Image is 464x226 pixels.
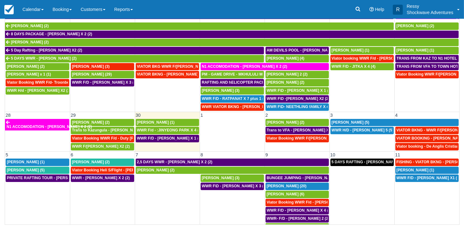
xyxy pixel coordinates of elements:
[266,79,329,86] a: [PERSON_NAME] (2)
[5,119,69,131] a: N1 ACCOMODATION - [PERSON_NAME] X 2 (2)
[5,47,264,54] a: 5 Day Rafting - [PERSON_NAME] X2 (2)
[137,64,250,69] span: VIATOR BKG WWR F/[PERSON_NAME] [PERSON_NAME] 2 (2)
[266,183,329,190] a: [PERSON_NAME] (20)
[202,80,320,85] span: RAFTING AND hELICOPTER PACKAGE - [PERSON_NAME] X1 (1)
[332,56,421,61] span: Viator booking WWR F/d - [PERSON_NAME] 3 (3)
[267,105,335,109] span: WWR F\D- NEETHLING fAMILY X 4 (5)
[267,88,332,93] span: WWR F\D - [PERSON_NAME] X 1 (2)
[395,174,459,182] a: WWR F/D - [PERSON_NAME] X1 (1)
[201,103,264,111] a: WWR VIATOR BKNG - [PERSON_NAME] 2 (2)
[397,176,461,180] span: WWR F/D - [PERSON_NAME] X1 (1)
[71,63,134,71] a: [PERSON_NAME] (3)
[6,79,69,86] a: Viator Booking WWR F/d- Troonbeeckx, [PERSON_NAME] 11 (9)
[267,208,332,213] span: WWR F/D - [PERSON_NAME] X 4 (4)
[267,176,346,180] span: BUNGEE JUMPING - [PERSON_NAME] 2 (2)
[202,176,240,180] span: [PERSON_NAME] (3)
[136,135,199,142] a: WWR F/D - [PERSON_NAME] X 1 (1)
[267,56,305,61] span: [PERSON_NAME] (4)
[395,22,459,30] a: [PERSON_NAME] (2)
[395,127,459,134] a: VIATOR BKNG - WWR F/[PERSON_NAME] 3 (3)
[7,125,92,129] span: N1 ACCOMODATION - [PERSON_NAME] X 2 (2)
[70,152,74,157] span: 6
[395,47,459,54] a: [PERSON_NAME] (1)
[395,152,401,157] span: 11
[200,152,204,157] span: 8
[71,174,134,182] a: WWR - [PERSON_NAME] X 2 (2)
[72,176,130,180] span: WWR - [PERSON_NAME] X 2 (2)
[267,72,308,76] span: [PERSON_NAME] 2 (2)
[6,167,69,174] a: [PERSON_NAME] (5)
[202,72,285,76] span: PM - GAME DRIVE - MKHULULI MOYO X1 (28)
[71,71,134,78] a: [PERSON_NAME] (29)
[7,160,45,164] span: [PERSON_NAME] (1)
[330,47,394,54] a: [PERSON_NAME] (1)
[202,105,284,109] span: WWR VIATOR BKNG - [PERSON_NAME] 2 (2)
[7,168,45,172] span: [PERSON_NAME] (5)
[395,113,398,118] span: 4
[72,120,110,125] span: [PERSON_NAME] (2)
[71,143,134,150] a: WWR F/[PERSON_NAME] X2 (2)
[266,71,329,78] a: [PERSON_NAME] 2 (2)
[332,64,376,69] span: WWR F/D - JITKA X 4 (4)
[72,64,110,69] span: [PERSON_NAME] (3)
[71,167,134,174] a: Viator Booking Heli S/Flight - [PERSON_NAME] X 1 (1)
[201,183,264,190] a: WWR F\D - [PERSON_NAME] X 3 (3)
[6,159,69,166] a: [PERSON_NAME] (1)
[330,119,459,126] a: [PERSON_NAME] (5)
[7,64,45,69] span: [PERSON_NAME] (2)
[11,40,49,44] span: [PERSON_NAME] (2)
[136,119,199,126] a: [PERSON_NAME] (1)
[6,71,69,78] a: [PERSON_NAME] x 1 (1)
[72,136,171,140] span: Viator Booking WWR F/d - Duty [PERSON_NAME] 2 (2)
[266,87,329,95] a: WWR F\D - [PERSON_NAME] X 1 (2)
[5,113,11,118] span: 28
[266,207,329,214] a: WWR F/D - [PERSON_NAME] X 4 (4)
[267,216,330,221] span: WWR- F/D - [PERSON_NAME] 2 (2)
[136,127,199,134] a: WWR F/d - :JINYEONG PARK X 4 (4)
[395,55,459,62] a: TRANS FROM KAZ TO N1 HOTEL -NTAYLOR [PERSON_NAME] X2 (2)
[136,63,199,71] a: VIATOR BKG WWR F/[PERSON_NAME] [PERSON_NAME] 2 (2)
[136,71,199,78] a: VIATOR BKNG - [PERSON_NAME] 2 (2)
[5,55,264,62] a: 5 DAYS WWR - [PERSON_NAME] (2)
[266,191,329,198] a: [PERSON_NAME] (6)
[330,63,394,71] a: WWR F/D - JITKA X 4 (4)
[375,7,384,12] span: Help
[332,120,369,125] span: [PERSON_NAME] (5)
[6,87,69,95] a: WWR H/d - [PERSON_NAME] X2 (2)
[137,136,202,140] span: WWR F/D - [PERSON_NAME] X 1 (1)
[136,159,329,166] a: 2,5 DAYS WWR - [PERSON_NAME] X 2 (2)
[407,3,453,9] p: Ressy
[5,152,9,157] span: 5
[397,24,434,28] span: [PERSON_NAME] (2)
[332,128,393,132] span: WWR H/D - [PERSON_NAME] 5 (5)
[72,160,110,164] span: [PERSON_NAME] (2)
[71,135,134,142] a: Viator Booking WWR F/d - Duty [PERSON_NAME] 2 (2)
[332,160,411,164] span: 5 DAYS RAFTING - [PERSON_NAME] X 2 (4)
[11,32,92,36] span: 8 DAYS PACKAGE - [PERSON_NAME] X 2 (2)
[72,72,112,76] span: [PERSON_NAME] (29)
[5,39,459,46] a: [PERSON_NAME] (2)
[266,55,329,62] a: [PERSON_NAME] (4)
[137,128,202,132] span: WWR F/d - :JINYEONG PARK X 4 (4)
[11,48,82,52] span: 5 Day Rafting - [PERSON_NAME] X2 (2)
[72,144,130,149] span: WWR F/[PERSON_NAME] X2 (2)
[71,127,134,134] a: Trans to Kazungula - [PERSON_NAME] x 1 (2)
[266,135,329,142] a: Viator Booking WWR F/[PERSON_NAME] X 2 (2)
[395,143,459,150] a: Viator booking - De Anglis Cristiano X1 (1)
[11,56,76,61] span: 5 DAYS WWR - [PERSON_NAME] (2)
[7,72,51,76] span: [PERSON_NAME] x 1 (1)
[395,167,459,174] a: [PERSON_NAME] (1)
[4,5,14,14] img: checkfront-main-nav-mini-logo.png
[265,152,269,157] span: 9
[72,80,137,85] span: WWR F/D - [PERSON_NAME] X 3 (3)
[267,184,307,188] span: [PERSON_NAME] (20)
[70,113,76,118] span: 29
[267,48,347,52] span: AM DEVILS POOL - [PERSON_NAME] X 2 (2)
[72,128,155,132] span: Trans to Kazungula - [PERSON_NAME] x 1 (2)
[266,199,329,206] a: Viator Booking WWR F/d - [PERSON_NAME] [PERSON_NAME] X2 (2)
[136,167,329,174] a: [PERSON_NAME] (2)
[397,48,434,52] span: [PERSON_NAME] (1)
[201,71,264,78] a: PM - GAME DRIVE - MKHULULI MOYO X1 (28)
[201,79,264,86] a: RAFTING AND hELICOPTER PACKAGE - [PERSON_NAME] X1 (1)
[266,127,329,134] a: Trans to VFA - [PERSON_NAME] X 2 (2)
